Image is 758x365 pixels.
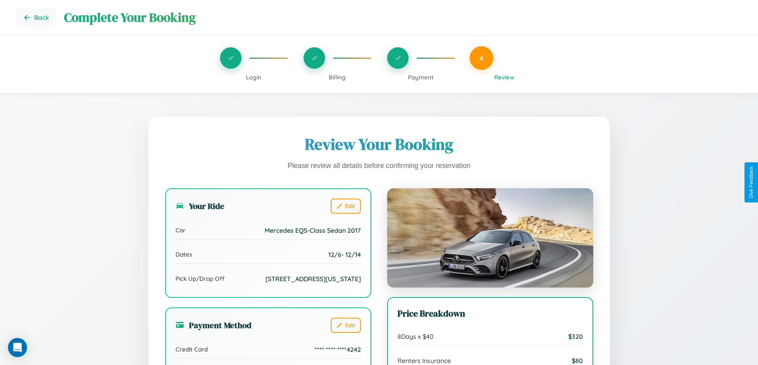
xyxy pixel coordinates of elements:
[494,73,514,81] span: Review
[175,251,192,258] span: Dates
[8,338,27,357] div: Open Intercom Messenger
[265,226,361,234] span: Mercedes EQS-Class Sedan 2017
[175,346,208,353] span: Credit Card
[387,188,593,288] img: Mercedes EQS-Class Sedan
[175,319,251,331] h3: Payment Method
[328,251,361,259] span: 12 / 6 - 12 / 14
[265,275,361,283] span: [STREET_ADDRESS][US_STATE]
[568,332,583,340] span: $ 320
[331,199,361,214] button: Edit
[331,318,361,333] button: Edit
[398,357,451,365] span: Renters Insurance
[16,8,56,27] button: Go back
[165,133,593,155] h1: Review Your Booking
[165,160,593,172] p: Please review all details before confirming your reservation
[64,9,742,26] h1: Complete Your Booking
[748,166,754,199] div: Give Feedback
[572,357,583,365] span: $ 80
[479,54,483,62] span: 4
[398,332,434,340] span: 8 Days x $ 40
[246,73,261,81] span: Login
[175,275,225,282] span: Pick Up/Drop Off
[175,226,185,234] span: Car
[398,307,583,320] h3: Price Breakdown
[408,73,434,81] span: Payment
[175,200,224,212] h3: Your Ride
[329,73,346,81] span: Billing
